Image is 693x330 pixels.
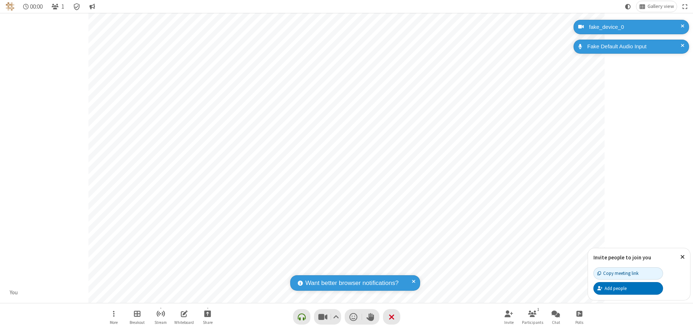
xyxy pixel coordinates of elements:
span: Want better browser notifications? [305,278,398,288]
button: Start sharing [197,307,218,327]
span: Chat [552,320,560,325]
img: QA Selenium DO NOT DELETE OR CHANGE [6,2,14,11]
button: Open menu [103,307,125,327]
button: Open participant list [48,1,67,12]
span: Gallery view [648,4,674,9]
div: Fake Default Audio Input [585,43,684,51]
button: Send a reaction [345,309,362,325]
button: End or leave meeting [383,309,400,325]
span: Invite [504,320,514,325]
button: Start streaming [150,307,171,327]
span: Breakout [130,320,145,325]
button: Close popover [675,248,690,266]
div: You [7,289,21,297]
button: Conversation [86,1,98,12]
button: Video setting [331,309,341,325]
button: Manage Breakout Rooms [126,307,148,327]
button: Copy meeting link [593,267,663,280]
span: 00:00 [30,3,43,10]
button: Connect your audio [293,309,310,325]
span: Share [203,320,213,325]
span: Participants [522,320,543,325]
div: Timer [20,1,46,12]
button: Open chat [545,307,567,327]
div: 1 [535,306,541,313]
button: Open shared whiteboard [173,307,195,327]
span: 1 [61,3,64,10]
span: Polls [575,320,583,325]
button: Add people [593,282,663,294]
button: Invite participants (⌘+Shift+I) [498,307,520,327]
button: Change layout [636,1,677,12]
span: Stream [154,320,167,325]
div: Copy meeting link [597,270,638,277]
button: Fullscreen [680,1,690,12]
label: Invite people to join you [593,254,651,261]
div: fake_device_0 [587,23,684,31]
button: Raise hand [362,309,379,325]
button: Open participant list [522,307,543,327]
button: Open poll [568,307,590,327]
div: Meeting details Encryption enabled [70,1,84,12]
span: More [110,320,118,325]
button: Stop video (⌘+Shift+V) [314,309,341,325]
button: Using system theme [622,1,634,12]
span: Whiteboard [174,320,194,325]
